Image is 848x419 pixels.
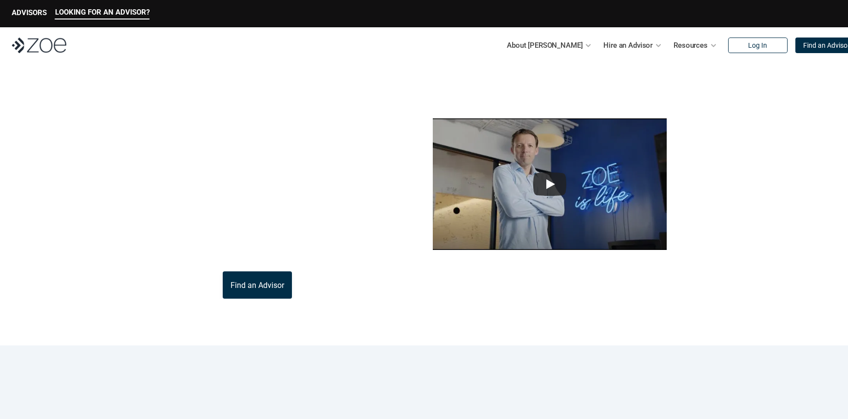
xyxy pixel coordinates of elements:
button: Play [533,172,566,196]
a: Find an Advisor [223,271,292,299]
p: What is [PERSON_NAME]? [132,87,363,143]
a: Log In [728,38,788,53]
p: About [PERSON_NAME] [507,38,582,53]
p: Through [PERSON_NAME]’s platform, you can connect with trusted financial advisors across [GEOGRAP... [132,213,383,260]
p: Hire an Advisor [603,38,653,53]
p: LOOKING FOR AN ADVISOR? [55,8,150,17]
p: This video is not investment advice and should not be relied on for such advice or as a substitut... [383,256,716,267]
p: [PERSON_NAME] is the modern wealth platform that allows you to find, hire, and work with vetted i... [132,154,383,201]
p: Log In [748,41,767,50]
p: Resources [674,38,708,53]
p: ADVISORS [12,8,47,17]
img: sddefault.webp [433,118,667,250]
p: Find an Advisor [231,281,284,290]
